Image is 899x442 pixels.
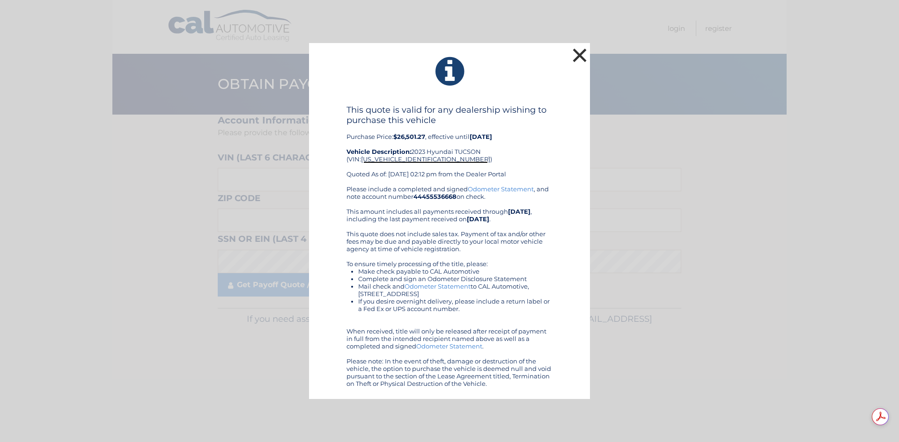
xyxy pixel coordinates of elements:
li: If you desire overnight delivery, please include a return label or a Fed Ex or UPS account number. [358,297,553,312]
a: Odometer Statement [468,185,534,193]
b: [DATE] [508,208,531,215]
button: × [570,46,589,65]
li: Mail check and to CAL Automotive, [STREET_ADDRESS] [358,283,553,297]
a: Odometer Statement [405,283,471,290]
strong: Vehicle Description: [346,148,411,155]
b: $26,501.27 [393,133,425,140]
a: Odometer Statement [416,342,482,350]
div: Please include a completed and signed , and note account number on check. This amount includes al... [346,185,553,387]
b: 44455536668 [413,193,457,200]
b: [DATE] [470,133,492,140]
span: [US_VEHICLE_IDENTIFICATION_NUMBER] [361,155,490,163]
div: Purchase Price: , effective until 2023 Hyundai TUCSON (VIN: ) Quoted As of: [DATE] 02:12 pm from ... [346,105,553,185]
b: [DATE] [467,215,489,223]
li: Complete and sign an Odometer Disclosure Statement [358,275,553,283]
li: Make check payable to CAL Automotive [358,268,553,275]
h4: This quote is valid for any dealership wishing to purchase this vehicle [346,105,553,125]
